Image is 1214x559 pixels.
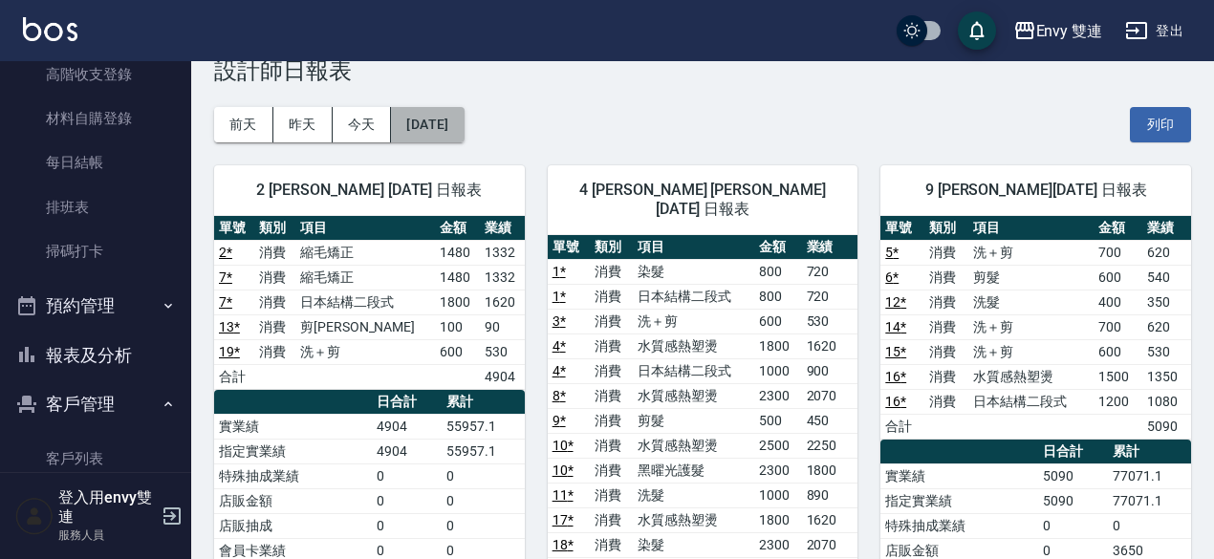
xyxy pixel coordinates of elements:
td: 0 [442,463,525,488]
td: 水質感熱塑燙 [633,433,754,458]
button: 報表及分析 [8,331,184,380]
th: 項目 [633,235,754,260]
button: 預約管理 [8,281,184,331]
td: 600 [1094,339,1142,364]
td: 消費 [590,383,633,408]
button: 今天 [333,107,392,142]
th: 單號 [880,216,924,241]
td: 消費 [924,389,968,414]
td: 洗髮 [633,483,754,507]
a: 材料自購登錄 [8,97,184,140]
td: 洗＋剪 [633,309,754,333]
td: 洗＋剪 [295,339,435,364]
td: 剪[PERSON_NAME] [295,314,435,339]
td: 90 [480,314,525,339]
td: 剪髮 [633,408,754,433]
td: 0 [372,513,442,538]
td: 100 [435,314,480,339]
td: 實業績 [214,414,372,439]
td: 1332 [480,265,525,290]
td: 1000 [754,358,801,383]
td: 水質感熱塑燙 [633,333,754,358]
td: 消費 [924,314,968,339]
td: 消費 [254,339,294,364]
td: 合計 [880,414,924,439]
td: 1620 [802,507,858,532]
td: 指定實業績 [214,439,372,463]
td: 4904 [372,439,442,463]
td: 消費 [590,507,633,532]
a: 客戶列表 [8,437,184,481]
a: 掃碼打卡 [8,229,184,273]
th: 日合計 [372,390,442,415]
div: Envy 雙連 [1036,19,1103,43]
th: 項目 [295,216,435,241]
td: 0 [442,488,525,513]
h5: 登入用envy雙連 [58,488,156,527]
img: Logo [23,17,77,41]
td: 消費 [254,290,294,314]
button: 登出 [1117,13,1191,49]
td: 染髮 [633,259,754,284]
td: 0 [372,488,442,513]
span: 2 [PERSON_NAME] [DATE] 日報表 [237,181,502,200]
th: 業績 [802,235,858,260]
td: 洗＋剪 [968,339,1094,364]
td: 消費 [590,532,633,557]
td: 店販金額 [214,488,372,513]
td: 消費 [924,265,968,290]
th: 金額 [435,216,480,241]
table: a dense table [214,216,525,390]
a: 每日結帳 [8,140,184,184]
td: 5090 [1142,414,1191,439]
td: 洗髮 [968,290,1094,314]
button: Envy 雙連 [1006,11,1111,51]
a: 高階收支登錄 [8,53,184,97]
td: 620 [1142,240,1191,265]
td: 900 [802,358,858,383]
th: 累計 [1108,440,1191,464]
a: 排班表 [8,185,184,229]
td: 1800 [754,333,801,358]
td: 1000 [754,483,801,507]
td: 1620 [480,290,525,314]
td: 1480 [435,240,480,265]
th: 金額 [1094,216,1142,241]
td: 350 [1142,290,1191,314]
td: 530 [1142,339,1191,364]
td: 1500 [1094,364,1142,389]
table: a dense table [880,216,1191,440]
td: 消費 [590,259,633,284]
td: 720 [802,284,858,309]
p: 服務人員 [58,527,156,544]
td: 水質感熱塑燙 [968,364,1094,389]
td: 700 [1094,314,1142,339]
td: 染髮 [633,532,754,557]
td: 日本結構二段式 [295,290,435,314]
button: [DATE] [391,107,464,142]
td: 合計 [214,364,254,389]
button: save [958,11,996,50]
td: 1800 [435,290,480,314]
td: 消費 [590,309,633,333]
td: 540 [1142,265,1191,290]
td: 500 [754,408,801,433]
button: 客戶管理 [8,379,184,429]
td: 消費 [590,433,633,458]
td: 77071.1 [1108,488,1191,513]
td: 1800 [802,458,858,483]
th: 金額 [754,235,801,260]
th: 業績 [480,216,525,241]
td: 日本結構二段式 [633,284,754,309]
td: 2500 [754,433,801,458]
td: 600 [435,339,480,364]
td: 2300 [754,532,801,557]
span: 9 [PERSON_NAME][DATE] 日報表 [903,181,1168,200]
td: 1620 [802,333,858,358]
td: 水質感熱塑燙 [633,507,754,532]
td: 消費 [924,339,968,364]
td: 2300 [754,458,801,483]
td: 5090 [1038,488,1108,513]
td: 消費 [254,240,294,265]
td: 2070 [802,383,858,408]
